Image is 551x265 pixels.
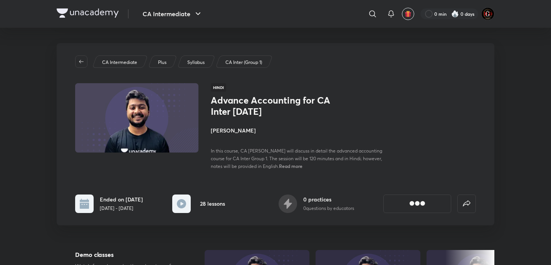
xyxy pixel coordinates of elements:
[402,8,414,20] button: avatar
[57,8,119,20] a: Company Logo
[187,59,205,66] p: Syllabus
[101,59,139,66] a: CA Intermediate
[157,59,168,66] a: Plus
[75,250,180,259] h5: Demo classes
[303,195,354,203] h6: 0 practices
[279,163,302,169] span: Read more
[138,6,207,22] button: CA Intermediate
[303,205,354,212] p: 0 questions by educators
[211,83,226,92] span: Hindi
[200,200,225,208] h6: 28 lessons
[100,195,143,203] h6: Ended on [DATE]
[57,8,119,18] img: Company Logo
[74,82,200,153] img: Thumbnail
[481,7,494,20] img: DGD°MrBEAN
[211,126,383,134] h4: [PERSON_NAME]
[383,195,451,213] button: [object Object]
[100,205,143,212] p: [DATE] - [DATE]
[102,59,137,66] p: CA Intermediate
[451,10,459,18] img: streak
[211,148,382,169] span: In this course, CA [PERSON_NAME] will discuss in detail the advanced accounting course for CA Int...
[186,59,206,66] a: Syllabus
[225,59,262,66] p: CA Inter (Group 1)
[158,59,166,66] p: Plus
[211,95,337,117] h1: Advance Accounting for CA Inter [DATE]
[224,59,264,66] a: CA Inter (Group 1)
[405,10,412,17] img: avatar
[457,195,476,213] button: false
